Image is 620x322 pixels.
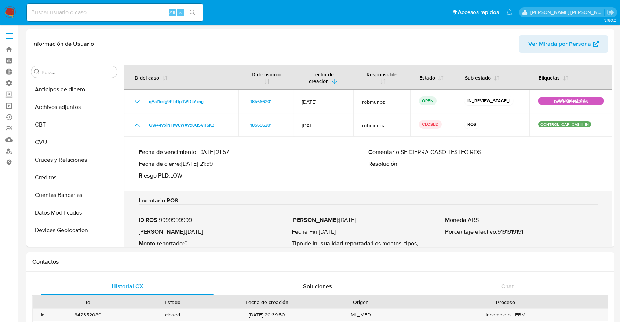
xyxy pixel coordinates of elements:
div: 342352080 [45,309,130,321]
button: Anticipos de dinero [28,81,120,98]
a: Salir [607,8,614,16]
button: Créditos [28,169,120,186]
button: search-icon [185,7,200,18]
input: Buscar [41,69,114,76]
button: Ver Mirada por Persona [519,35,608,53]
button: Cuentas Bancarias [28,186,120,204]
span: Alt [169,9,175,16]
input: Buscar usuario o caso... [27,8,203,17]
div: [DATE] 20:39:50 [215,309,318,321]
div: Incompleto - FBM [403,309,608,321]
span: Ver Mirada por Persona [528,35,591,53]
div: ML_MED [318,309,403,321]
button: Cruces y Relaciones [28,151,120,169]
button: CVU [28,133,120,151]
div: Proceso [408,299,603,306]
p: mercedes.medrano@mercadolibre.com [530,9,605,16]
button: Archivos adjuntos [28,98,120,116]
h1: Información de Usuario [32,40,94,48]
button: Direcciones [28,239,120,257]
span: Accesos rápidos [458,8,499,16]
button: Devices Geolocation [28,222,120,239]
div: closed [130,309,215,321]
div: Estado [135,299,210,306]
button: CBT [28,116,120,133]
div: • [41,311,43,318]
button: Buscar [34,69,40,75]
a: Notificaciones [506,9,513,15]
div: Id [51,299,125,306]
span: s [179,9,182,16]
h1: Contactos [32,258,608,266]
div: Origen [324,299,398,306]
span: Soluciones [303,282,332,290]
span: Chat [501,282,514,290]
div: Fecha de creación [220,299,313,306]
button: Datos Modificados [28,204,120,222]
span: Historial CX [112,282,143,290]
